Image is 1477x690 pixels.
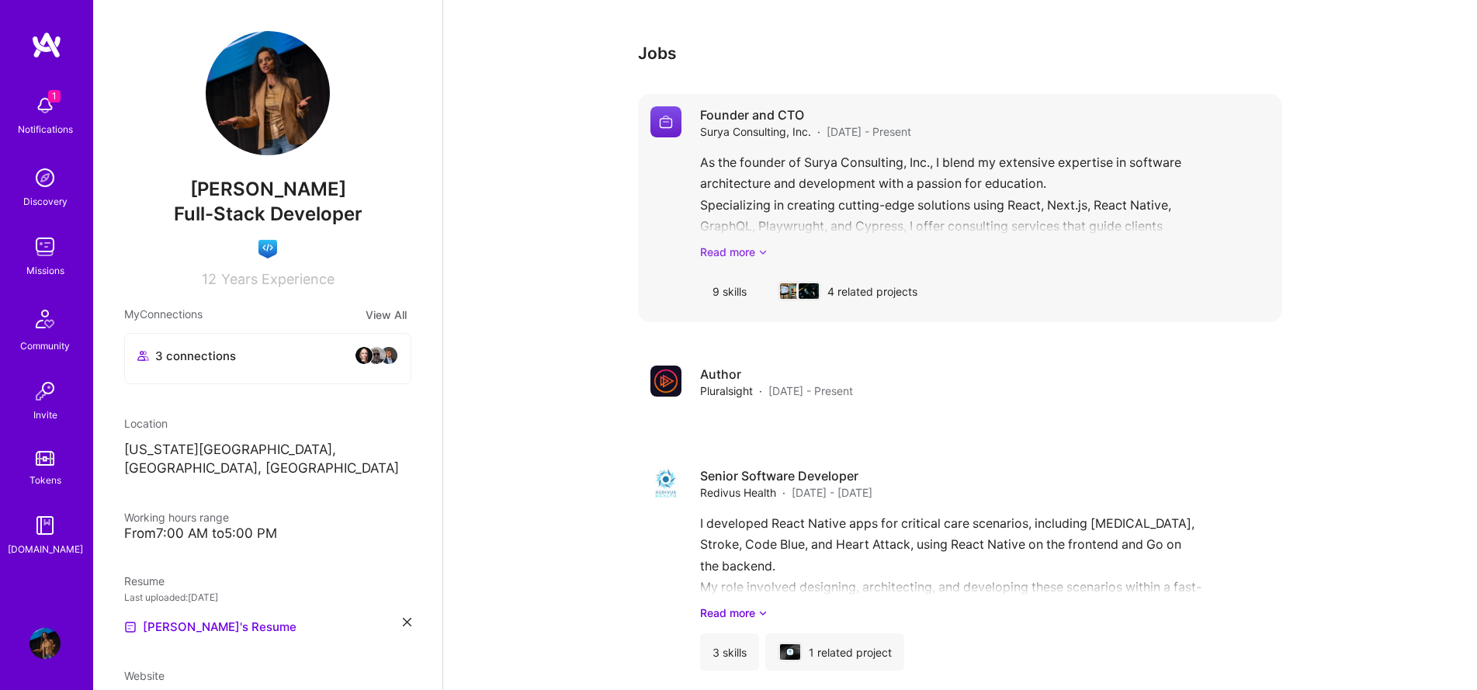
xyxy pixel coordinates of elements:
[799,283,819,299] img: Surya Consulting, Inc.
[174,203,362,225] span: Full-Stack Developer
[403,618,411,626] i: icon Close
[759,383,762,399] span: ·
[700,244,1270,260] a: Read more
[650,366,681,397] img: Company logo
[155,348,236,364] span: 3 connections
[827,123,911,140] span: [DATE] - Present
[124,511,229,524] span: Working hours range
[26,262,64,279] div: Missions
[124,178,411,201] span: [PERSON_NAME]
[124,618,296,636] a: [PERSON_NAME]'s Resume
[36,451,54,466] img: tokens
[124,621,137,633] img: Resume
[202,271,217,287] span: 12
[124,306,203,324] span: My Connections
[29,510,61,541] img: guide book
[258,240,277,258] img: Front-end guild
[700,467,872,484] h4: Senior Software Developer
[29,472,61,488] div: Tokens
[29,231,61,262] img: teamwork
[700,272,759,310] div: 9 skills
[361,306,411,324] button: View All
[48,90,61,102] span: 1
[787,649,793,655] img: Company logo
[26,628,64,659] a: User Avatar
[700,123,811,140] span: Surya Consulting, Inc.
[124,333,411,384] button: 3 connectionsavataravataravatar
[817,123,820,140] span: ·
[221,271,335,287] span: Years Experience
[18,121,73,137] div: Notifications
[700,366,853,383] h4: Author
[700,633,759,671] div: 3 skills
[20,338,70,354] div: Community
[8,541,83,557] div: [DOMAIN_NAME]
[29,376,61,407] img: Invite
[792,484,872,501] span: [DATE] - [DATE]
[206,31,330,155] img: User Avatar
[355,346,373,365] img: avatar
[124,669,165,682] span: Website
[124,574,165,588] span: Resume
[650,467,681,498] img: Company logo
[780,644,800,660] img: cover
[700,484,776,501] span: Redivus Health
[638,43,1282,63] h3: Jobs
[380,346,398,365] img: avatar
[137,350,149,362] i: icon Collaborator
[650,106,681,137] img: Company logo
[124,589,411,605] div: Last uploaded: [DATE]
[765,633,904,671] div: 1 related project
[29,162,61,193] img: discovery
[782,484,785,501] span: ·
[124,441,411,478] p: [US_STATE][GEOGRAPHIC_DATA], [GEOGRAPHIC_DATA], [GEOGRAPHIC_DATA]
[367,346,386,365] img: avatar
[758,244,768,260] i: icon ArrowDownSecondaryDark
[29,90,61,121] img: bell
[700,383,753,399] span: Pluralsight
[758,605,768,621] i: icon ArrowDownSecondaryDark
[31,31,62,59] img: logo
[765,272,930,310] div: 4 related projects
[700,106,911,123] h4: Founder and CTO
[768,383,853,399] span: [DATE] - Present
[23,193,68,210] div: Discovery
[26,300,64,338] img: Community
[33,407,57,423] div: Invite
[124,525,411,542] div: From 7:00 AM to 5:00 PM
[700,605,1270,621] a: Read more
[29,628,61,659] img: User Avatar
[124,415,411,432] div: Location
[780,283,800,299] img: Surya Consulting, Inc.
